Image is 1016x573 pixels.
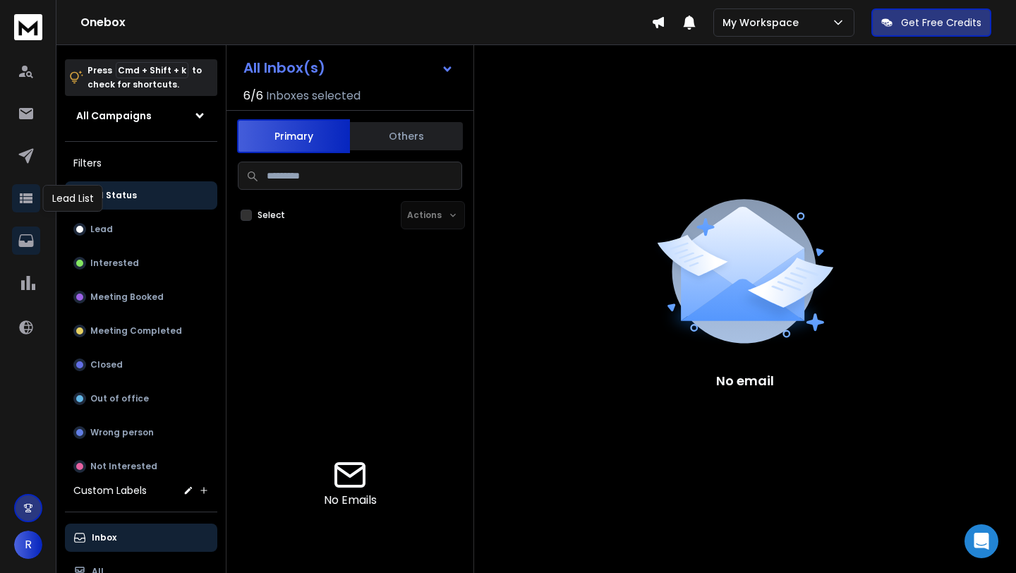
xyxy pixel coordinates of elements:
button: Out of office [65,385,217,413]
h1: Onebox [80,14,651,31]
button: All Status [65,181,217,210]
button: Meeting Completed [65,317,217,345]
button: Interested [65,249,217,277]
p: Get Free Credits [901,16,981,30]
button: R [14,531,42,559]
p: No email [716,371,774,391]
button: Primary [237,119,350,153]
h3: Filters [65,153,217,173]
p: Wrong person [90,427,154,438]
p: Meeting Completed [90,325,182,337]
button: All Inbox(s) [232,54,465,82]
p: Not Interested [90,461,157,472]
p: Out of office [90,393,149,404]
button: Closed [65,351,217,379]
p: Inbox [92,532,116,543]
button: Others [350,121,463,152]
button: Not Interested [65,452,217,481]
h3: Custom Labels [73,483,147,497]
p: Closed [90,359,123,370]
span: Cmd + Shift + k [116,62,188,78]
label: Select [258,210,285,221]
p: Lead [90,224,113,235]
p: All Status [92,190,137,201]
img: logo [14,14,42,40]
span: 6 / 6 [243,88,263,104]
button: Wrong person [65,418,217,447]
h1: All Inbox(s) [243,61,325,75]
p: No Emails [324,492,377,509]
button: Get Free Credits [871,8,991,37]
p: Meeting Booked [90,291,164,303]
h3: Inboxes selected [266,88,361,104]
p: Press to check for shortcuts. [87,64,202,92]
p: Interested [90,258,139,269]
button: Inbox [65,524,217,552]
div: Lead List [43,185,103,212]
button: Meeting Booked [65,283,217,311]
h1: All Campaigns [76,109,152,123]
div: Open Intercom Messenger [964,524,998,558]
p: My Workspace [722,16,804,30]
button: All Campaigns [65,102,217,130]
button: Lead [65,215,217,243]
